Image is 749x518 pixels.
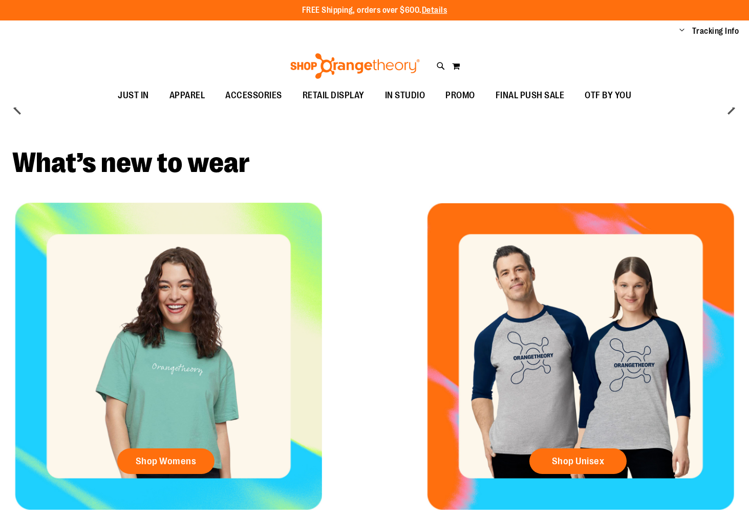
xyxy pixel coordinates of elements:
[496,84,565,107] span: FINAL PUSH SALE
[303,84,365,107] span: RETAIL DISPLAY
[692,26,739,37] a: Tracking Info
[422,6,447,15] a: Details
[679,26,684,36] button: Account menu
[529,448,627,474] a: Shop Unisex
[585,84,631,107] span: OTF BY YOU
[552,456,605,467] span: Shop Unisex
[385,84,425,107] span: IN STUDIO
[302,5,447,16] p: FREE Shipping, orders over $600.
[225,84,282,107] span: ACCESSORIES
[445,84,475,107] span: PROMO
[8,98,28,118] button: prev
[12,149,737,177] h2: What’s new to wear
[136,456,197,467] span: Shop Womens
[117,448,215,474] a: Shop Womens
[169,84,205,107] span: APPAREL
[118,84,149,107] span: JUST IN
[289,53,421,79] img: Shop Orangetheory
[721,98,741,118] button: next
